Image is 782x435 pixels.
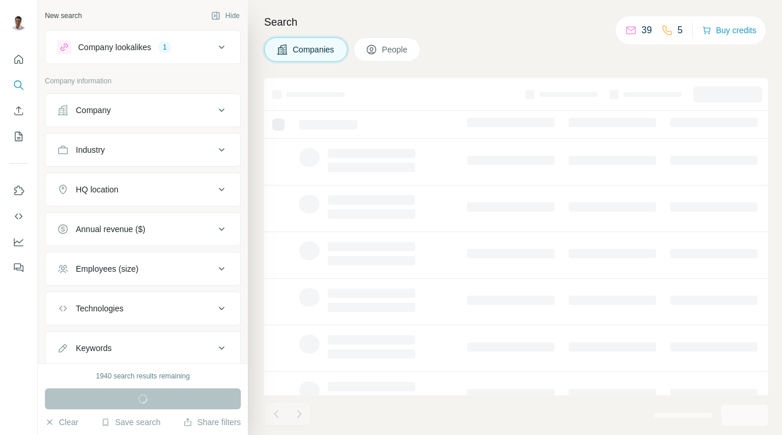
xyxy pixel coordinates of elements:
[382,44,409,55] span: People
[203,7,248,24] button: Hide
[9,231,28,252] button: Dashboard
[9,49,28,70] button: Quick start
[76,263,138,275] div: Employees (size)
[76,342,111,354] div: Keywords
[96,371,190,381] div: 1940 search results remaining
[101,416,160,428] button: Save search
[9,12,28,30] img: Avatar
[45,76,241,86] p: Company information
[293,44,335,55] span: Companies
[9,75,28,96] button: Search
[678,23,683,37] p: 5
[9,206,28,227] button: Use Surfe API
[264,14,768,30] h4: Search
[45,176,240,204] button: HQ location
[641,23,652,37] p: 39
[183,416,241,428] button: Share filters
[9,180,28,201] button: Use Surfe on LinkedIn
[76,184,118,195] div: HQ location
[45,294,240,322] button: Technologies
[45,416,78,428] button: Clear
[45,255,240,283] button: Employees (size)
[9,257,28,278] button: Feedback
[45,215,240,243] button: Annual revenue ($)
[76,223,145,235] div: Annual revenue ($)
[9,126,28,147] button: My lists
[45,136,240,164] button: Industry
[702,22,756,38] button: Buy credits
[76,144,105,156] div: Industry
[78,41,151,53] div: Company lookalikes
[76,104,111,116] div: Company
[45,334,240,362] button: Keywords
[45,33,240,61] button: Company lookalikes1
[45,96,240,124] button: Company
[9,100,28,121] button: Enrich CSV
[158,42,171,52] div: 1
[45,10,82,21] div: New search
[76,303,124,314] div: Technologies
